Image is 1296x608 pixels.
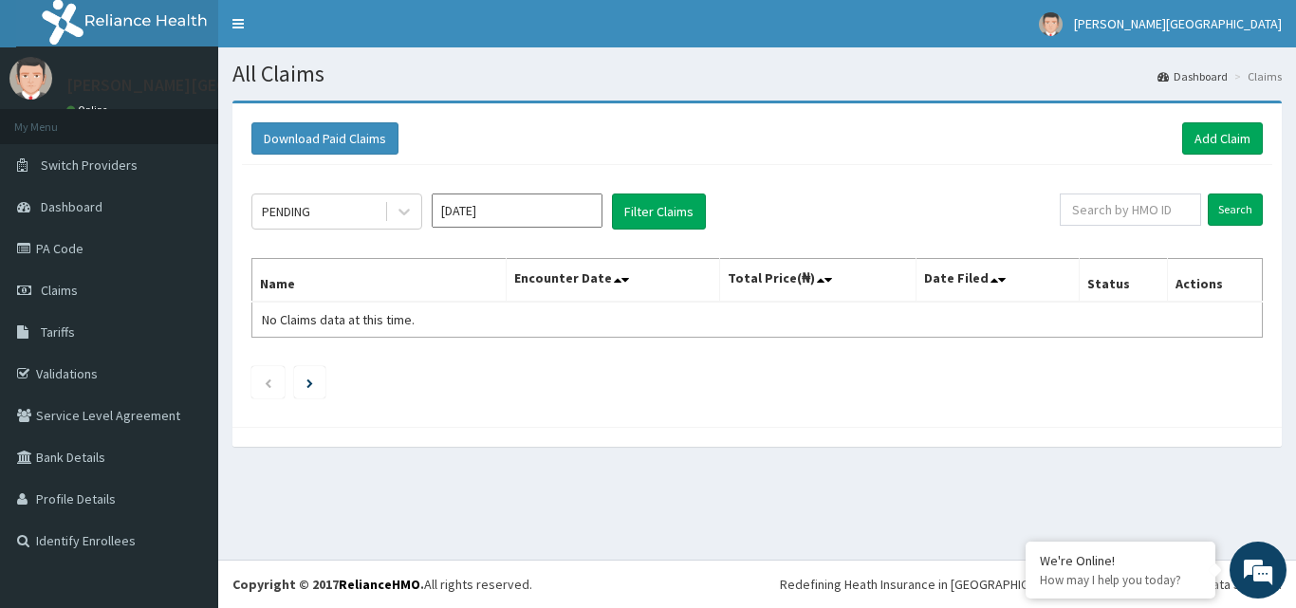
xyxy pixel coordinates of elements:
button: Download Paid Claims [251,122,398,155]
div: We're Online! [1040,552,1201,569]
a: Previous page [264,374,272,391]
input: Search [1208,193,1263,226]
li: Claims [1230,68,1282,84]
span: Switch Providers [41,157,138,174]
span: [PERSON_NAME][GEOGRAPHIC_DATA] [1074,15,1282,32]
h1: All Claims [232,62,1282,86]
a: RelianceHMO [339,576,420,593]
div: Redefining Heath Insurance in [GEOGRAPHIC_DATA] using Telemedicine and Data Science! [780,575,1282,594]
span: Dashboard [41,198,102,215]
th: Encounter Date [507,259,719,303]
strong: Copyright © 2017 . [232,576,424,593]
th: Total Price(₦) [719,259,916,303]
th: Name [252,259,507,303]
img: User Image [9,57,52,100]
span: Tariffs [41,323,75,341]
span: No Claims data at this time. [262,311,415,328]
th: Actions [1167,259,1262,303]
p: How may I help you today? [1040,572,1201,588]
a: Dashboard [1157,68,1228,84]
footer: All rights reserved. [218,560,1296,608]
a: Next page [306,374,313,391]
p: [PERSON_NAME][GEOGRAPHIC_DATA] [66,77,347,94]
div: PENDING [262,202,310,221]
span: Claims [41,282,78,299]
img: User Image [1039,12,1063,36]
a: Online [66,103,112,117]
input: Search by HMO ID [1060,193,1201,226]
a: Add Claim [1182,122,1263,155]
th: Status [1080,259,1168,303]
th: Date Filed [916,259,1080,303]
button: Filter Claims [612,193,706,230]
input: Select Month and Year [432,193,602,228]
